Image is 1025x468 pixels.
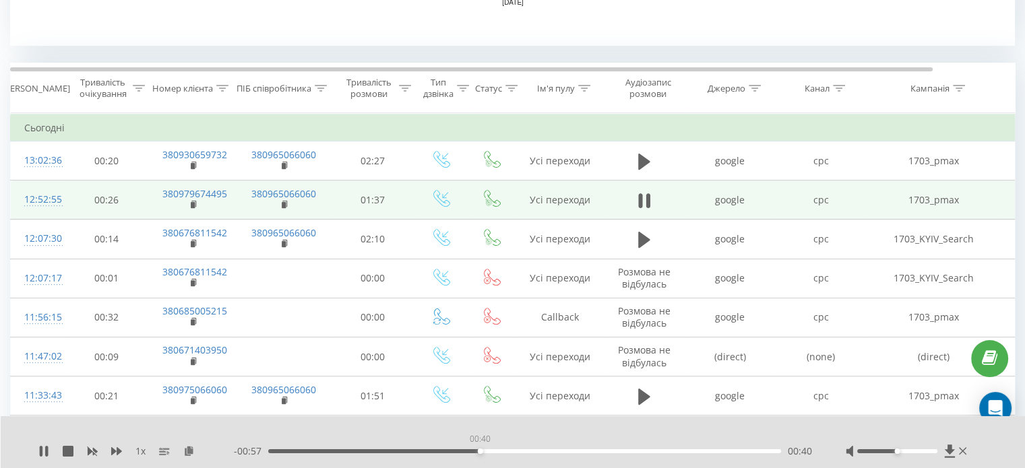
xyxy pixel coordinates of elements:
td: 1703_pmax [867,298,1001,337]
a: 380930659732 [162,148,227,161]
td: google [685,298,776,337]
div: Ім'я пулу [537,83,575,94]
div: Тип дзвінка [423,77,454,100]
td: cpc [776,415,867,455]
td: 01:51 [331,376,415,415]
span: 00:40 [788,444,812,458]
td: google [685,415,776,455]
span: Розмова не відбулась [618,304,671,329]
td: Callback [516,415,604,455]
div: Аудіозапис розмови [615,77,681,100]
span: 1 x [135,444,146,458]
div: Номер клієнта [152,83,213,94]
div: 00:40 [467,430,493,448]
td: cpc [776,298,867,337]
td: 00:25 [65,415,149,455]
div: ПІБ співробітника [237,83,311,94]
td: 00:26 [65,180,149,220]
td: Callback [516,298,604,337]
td: (direct) [867,337,1001,376]
div: Канал [805,83,830,94]
a: 380676811542 [162,226,227,239]
td: 1703_pmax [867,376,1001,415]
td: (none) [776,337,867,376]
a: 380965066060 [251,226,316,239]
td: 02:10 [331,220,415,259]
div: Accessibility label [894,448,900,454]
td: google [685,180,776,220]
td: 00:32 [65,298,149,337]
div: Джерело [708,83,745,94]
td: 1703_KYIV_Search [867,220,1001,259]
td: 1703_KYIV_Search [867,259,1001,298]
td: 01:16 [331,415,415,455]
td: google [685,141,776,180]
td: 00:00 [331,298,415,337]
td: 1703_KYIV_Search [867,415,1001,455]
div: 12:52:55 [24,187,51,213]
div: 12:07:17 [24,265,51,292]
div: Статус [475,83,502,94]
div: Accessibility label [478,448,483,454]
a: 380965066060 [251,187,316,200]
td: 00:01 [65,259,149,298]
div: 13:02:36 [24,147,51,174]
div: 12:07:30 [24,226,51,252]
td: (direct) [685,337,776,376]
td: cpc [776,220,867,259]
td: Усі переходи [516,337,604,376]
span: - 00:57 [234,444,268,458]
a: 380979674495 [162,187,227,200]
div: 11:47:02 [24,343,51,370]
td: 00:00 [331,337,415,376]
td: 00:14 [65,220,149,259]
td: cpc [776,259,867,298]
a: 380671403950 [162,343,227,356]
div: [PERSON_NAME] [2,83,70,94]
td: google [685,220,776,259]
a: 380965066060 [251,148,316,161]
a: 380975066060 [162,383,227,396]
td: 02:27 [331,141,415,180]
td: 01:37 [331,180,415,220]
span: Розмова не відбулась [618,265,671,290]
td: Усі переходи [516,376,604,415]
a: 380965066060 [251,383,316,396]
td: Усі переходи [516,220,604,259]
div: Кампанія [910,83,950,94]
td: google [685,259,776,298]
td: cpc [776,376,867,415]
td: google [685,376,776,415]
a: 380676811542 [162,265,227,278]
td: cpc [776,180,867,220]
td: 00:20 [65,141,149,180]
td: cpc [776,141,867,180]
td: 00:21 [65,376,149,415]
div: Тривалість очікування [76,77,129,100]
div: Open Intercom Messenger [979,392,1012,424]
span: Розмова не відбулась [618,343,671,368]
td: Усі переходи [516,259,604,298]
td: 00:09 [65,337,149,376]
div: 11:33:43 [24,382,51,409]
a: 380685005215 [162,304,227,317]
td: Усі переходи [516,180,604,220]
td: Усі переходи [516,141,604,180]
td: 1703_pmax [867,180,1001,220]
td: 1703_pmax [867,141,1001,180]
div: Тривалість розмови [342,77,396,100]
td: 00:00 [331,259,415,298]
div: 11:56:15 [24,304,51,331]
